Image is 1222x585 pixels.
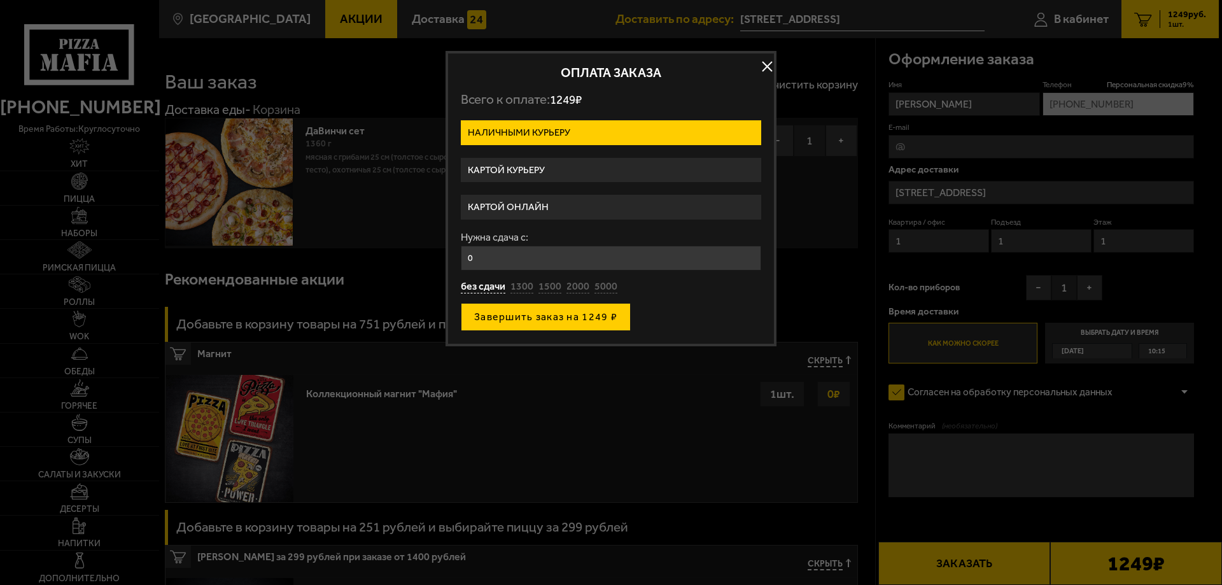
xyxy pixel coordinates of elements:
button: 1300 [510,280,533,294]
span: 1249 ₽ [550,92,582,107]
label: Нужна сдача с: [461,232,761,243]
button: 1500 [538,280,561,294]
p: Всего к оплате: [461,92,761,108]
label: Картой курьеру [461,158,761,183]
button: без сдачи [461,280,505,294]
label: Картой онлайн [461,195,761,220]
button: Завершить заказ на 1249 ₽ [461,303,631,331]
button: 5000 [594,280,617,294]
label: Наличными курьеру [461,120,761,145]
h2: Оплата заказа [461,66,761,79]
button: 2000 [566,280,589,294]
